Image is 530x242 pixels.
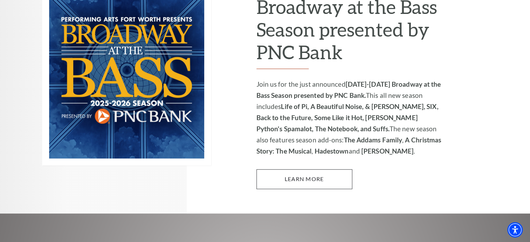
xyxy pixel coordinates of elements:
[256,169,352,189] a: Learn More 2025-2026 Broadway at the Bass Season presented by PNC Bank
[256,102,438,133] strong: Life of Pi, A Beautiful Noise, & [PERSON_NAME], SIX, Back to the Future, Some Like it Hot, [PERSO...
[256,136,441,155] strong: A Christmas Story: The Musical
[256,80,441,99] strong: [DATE]-[DATE] Broadway at the Bass Season presented by PNC Bank.
[507,222,523,237] div: Accessibility Menu
[361,147,414,155] strong: [PERSON_NAME]
[344,136,402,144] strong: The Addams Family
[256,79,443,157] p: Join us for the just announced This all new season includes The new season also features season a...
[315,147,349,155] strong: Hadestown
